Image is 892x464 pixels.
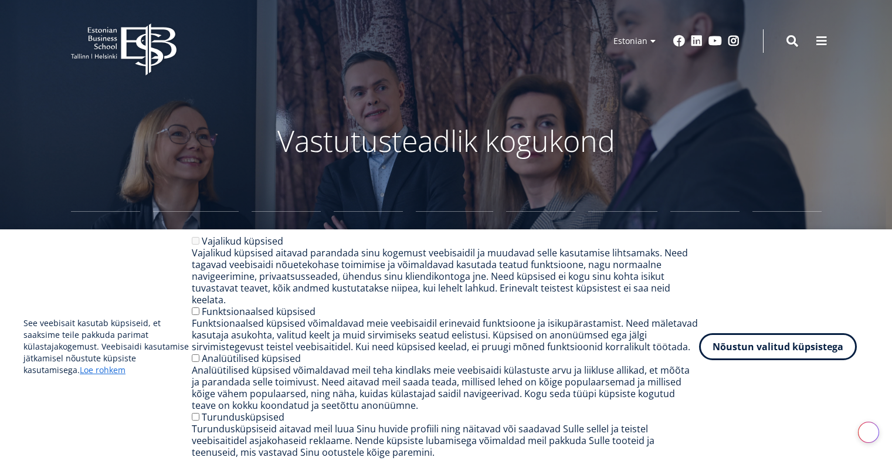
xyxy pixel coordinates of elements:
[699,333,857,360] button: Nõustun valitud küpsistega
[252,211,321,258] a: Magistriõpe
[416,211,493,258] a: Rahvusvaheline kogemus
[673,35,685,47] a: Facebook
[708,35,722,47] a: Youtube
[80,364,126,376] a: Loe rohkem
[588,211,657,258] a: Avatud Ülikool
[728,35,740,47] a: Instagram
[192,364,699,411] div: Analüütilised küpsised võimaldavad meil teha kindlaks meie veebisaidi külastuste arvu ja liikluse...
[202,352,301,365] label: Analüütilised küpsised
[202,235,283,248] label: Vajalikud küpsised
[71,211,140,258] a: Gümnaasium
[202,305,316,318] label: Funktsionaalsed küpsised
[670,211,740,258] a: Juhtide koolitus
[23,317,192,376] p: See veebisait kasutab küpsiseid, et saaksime teile pakkuda parimat külastajakogemust. Veebisaidi ...
[153,211,239,258] a: Bakalaureuseõpe
[192,423,699,458] div: Turundusküpsiseid aitavad meil luua Sinu huvide profiili ning näitavad või saadavad Sulle sellel ...
[192,247,699,306] div: Vajalikud küpsised aitavad parandada sinu kogemust veebisaidil ja muudavad selle kasutamise lihts...
[334,211,403,258] a: Vastuvõtt ülikooli
[752,211,822,258] a: Mikrokraadid
[506,211,575,258] a: Teadustöö ja doktoriõpe
[135,123,757,158] p: Vastutusteadlik kogukond
[691,35,703,47] a: Linkedin
[192,317,699,353] div: Funktsionaalsed küpsised võimaldavad meie veebisaidil erinevaid funktsioone ja isikupärastamist. ...
[202,411,284,424] label: Turundusküpsised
